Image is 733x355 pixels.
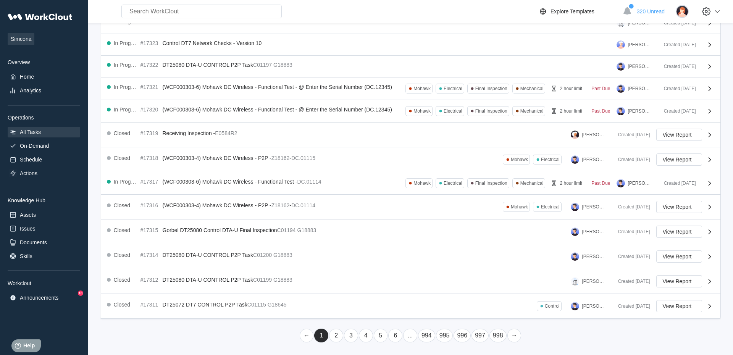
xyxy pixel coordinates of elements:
[163,202,271,208] span: (WCF000303-4) Mohawk DC Wireless - P2P -
[114,179,137,185] div: In Progress
[297,227,316,233] mark: G18883
[538,7,619,16] a: Explore Templates
[140,227,160,233] div: #17315
[8,223,80,234] a: Issues
[20,143,49,149] div: On-Demand
[663,279,692,284] span: View Report
[520,86,544,91] div: Mechanical
[617,62,625,71] img: user-5.png
[253,252,272,258] mark: C01200
[591,86,610,91] div: Past Due
[268,302,287,308] mark: G18645
[289,155,291,161] span: -
[612,229,650,234] div: Created [DATE]
[571,277,579,286] img: clout-01.png
[663,204,692,210] span: View Report
[140,106,160,113] div: #17320
[8,115,80,121] div: Operations
[114,202,131,208] div: Closed
[20,129,41,135] div: All Tasks
[273,277,292,283] mark: G18883
[20,74,34,80] div: Home
[413,181,431,186] div: Mohawk
[471,329,489,342] a: Page 997
[628,42,652,47] div: [PERSON_NAME]
[617,179,625,187] img: user-5.png
[114,302,131,308] div: Closed
[8,168,80,179] a: Actions
[582,204,606,210] div: [PERSON_NAME]
[140,202,160,208] div: #17316
[271,202,289,208] mark: Z18162
[475,108,507,114] div: Final Inspection
[612,157,650,162] div: Created [DATE]
[8,197,80,203] div: Knowledge Hub
[617,84,625,93] img: user-5.png
[582,279,606,284] div: [PERSON_NAME]
[560,86,582,91] div: 2 hour limit
[8,33,34,45] span: Simcona
[114,62,137,68] div: In Progress
[329,329,343,342] a: Page 2
[163,227,277,233] span: Gorbel DT25080 Control DTA-U Final Inspection
[582,157,606,162] div: [PERSON_NAME]
[663,303,692,309] span: View Report
[475,86,507,91] div: Final Inspection
[140,179,160,185] div: #17317
[571,155,579,164] img: user-5.png
[273,62,292,68] mark: G18883
[163,179,297,185] span: (WCF000303-6) Mohawk DC Wireless - Functional Test -
[628,86,652,91] div: [PERSON_NAME]
[114,130,131,136] div: Closed
[215,130,237,136] mark: E0584R2
[520,108,544,114] div: Mechanical
[101,294,720,319] a: Closed#17311DT25072 DT7 CONTROL P2P TaskC01115G18645Control[PERSON_NAME]Created [DATE]View Report
[20,253,32,259] div: Skills
[20,87,41,94] div: Analytics
[114,227,131,233] div: Closed
[571,252,579,261] img: user-5.png
[300,329,314,342] a: Previous page
[8,210,80,220] a: Assets
[344,329,358,342] a: Page 3
[8,251,80,261] a: Skills
[551,8,594,15] div: Explore Templates
[20,157,42,163] div: Schedule
[612,132,650,137] div: Created [DATE]
[8,85,80,96] a: Analytics
[20,239,47,245] div: Documents
[114,277,131,283] div: Closed
[20,295,58,301] div: Announcements
[140,277,160,283] div: #17312
[140,62,160,68] div: #17322
[388,329,402,342] a: Page 6
[628,64,652,69] div: [PERSON_NAME]
[413,108,431,114] div: Mohawk
[314,329,328,342] a: Page 1 is your current page
[291,202,315,208] mark: DC.01114
[511,204,528,210] div: Mohawk
[663,157,692,162] span: View Report
[545,303,560,309] div: Control
[656,226,702,238] button: View Report
[656,201,702,213] button: View Report
[571,203,579,211] img: user-5.png
[20,212,36,218] div: Assets
[560,108,582,114] div: 2 hour limit
[418,329,435,342] a: Page 994
[658,42,696,47] div: Created [DATE]
[291,155,315,161] mark: DC.01115
[8,154,80,165] a: Schedule
[297,179,321,185] mark: DC.01114
[582,132,606,137] div: [PERSON_NAME]
[8,59,80,65] div: Overview
[454,329,471,342] a: Page 996
[444,86,462,91] div: Electrical
[403,329,417,342] a: ...
[541,204,560,210] div: Electrical
[163,84,392,90] span: (WCF000303-6) Mohawk DC Wireless - Functional Test - @ Enter the Serial Number (DC.12345)
[78,290,83,296] div: 10
[8,71,80,82] a: Home
[163,40,262,46] span: Control DT7 Network Checks - Version 10
[637,8,665,15] span: 320 Unread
